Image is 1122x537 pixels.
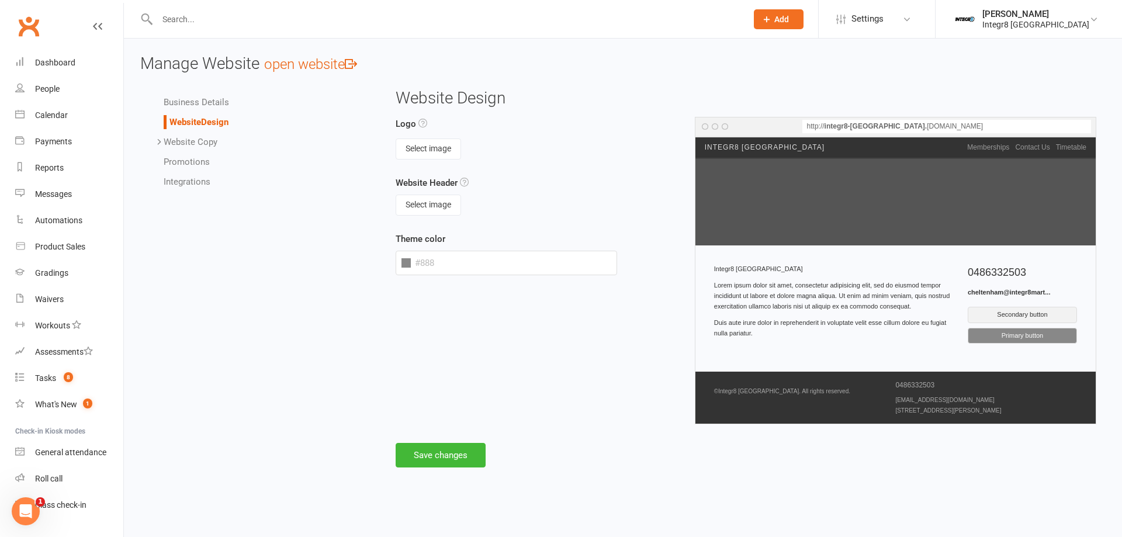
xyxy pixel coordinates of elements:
a: Product Sales [15,234,123,260]
a: Promotions [164,157,210,167]
a: Workouts [15,313,123,339]
button: Select image [396,195,461,216]
p: Lorem ipsum dolor sit amet, consectetur adipisicing elit, sed do eiusmod tempor incididunt ut lab... [714,280,950,311]
a: Business Details [164,97,229,108]
a: Assessments [15,339,123,365]
div: Messages [35,189,72,199]
div: What's New [35,400,77,409]
a: Clubworx [14,12,43,41]
p: Duis aute irure dolor in reprehenderit in voluptate velit esse cillum dolore eu fugiat nulla pari... [714,318,950,338]
span: Website [169,117,201,127]
h5: 0486332503 [968,264,1077,281]
a: Integrations [164,176,210,187]
label: Theme color [396,232,445,246]
div: Primary button [968,328,1077,344]
img: thumb_image1744022220.png [953,8,976,31]
span: 1 [83,399,92,408]
span: Settings [851,6,884,32]
p: [EMAIL_ADDRESS][DOMAIN_NAME] [895,396,1077,405]
div: Integr8 [GEOGRAPHIC_DATA] [982,19,1089,30]
a: Messages [15,181,123,207]
div: Automations [35,216,82,225]
div: Assessments [35,347,93,356]
a: Memberships [967,143,1009,151]
div: Roll call [35,474,63,483]
p: © Integr8 [GEOGRAPHIC_DATA] . All rights reserved. [714,387,896,396]
iframe: Intercom live chat [12,497,40,525]
strong: cheltenham@integr8mart... [968,289,1051,296]
a: WebsiteDesign [169,117,228,127]
a: Tasks 8 [15,365,123,392]
label: Logo [396,117,416,131]
a: Class kiosk mode [15,492,123,518]
input: #888 [396,251,618,275]
span: Add [774,15,789,24]
div: Calendar [35,110,68,120]
a: Payments [15,129,123,155]
button: Select image [396,138,461,160]
h3: Manage Website [140,55,1106,73]
span: 8 [64,372,73,382]
a: What's New1 [15,392,123,418]
div: Reports [35,163,64,172]
input: Search... [154,11,739,27]
div: Gradings [35,268,68,278]
div: Integr8 [GEOGRAPHIC_DATA] [714,264,950,275]
a: Reports [15,155,123,181]
h3: Website Design [396,89,1097,108]
div: Secondary button [968,307,1077,323]
div: Product Sales [35,242,85,251]
div: General attendance [35,448,106,457]
a: Website Copy [164,137,217,147]
a: Dashboard [15,50,123,76]
a: Gradings [15,260,123,286]
div: Waivers [35,295,64,304]
div: [PERSON_NAME] [982,9,1089,19]
div: Class check-in [35,500,86,510]
a: Waivers [15,286,123,313]
a: Calendar [15,102,123,129]
a: General attendance kiosk mode [15,439,123,466]
strong: integr8-[GEOGRAPHIC_DATA] . [825,122,927,130]
span: Integr8 [GEOGRAPHIC_DATA] [705,142,825,153]
button: Add [754,9,804,29]
a: Automations [15,207,123,234]
a: Roll call [15,466,123,492]
div: People [35,84,60,93]
div: Workouts [35,321,70,330]
div: Dashboard [35,58,75,67]
span: 1 [36,497,45,507]
div: Tasks [35,373,56,383]
h5: 0486332503 [895,381,1077,389]
a: Timetable [1056,143,1086,151]
div: http:// [DOMAIN_NAME] [802,120,1091,133]
a: People [15,76,123,102]
div: Payments [35,137,72,146]
a: open website [264,56,357,72]
div: [STREET_ADDRESS][PERSON_NAME] [895,407,1077,414]
button: Save changes [396,443,486,467]
a: Contact Us [1015,143,1050,151]
label: Website Header [396,176,458,190]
